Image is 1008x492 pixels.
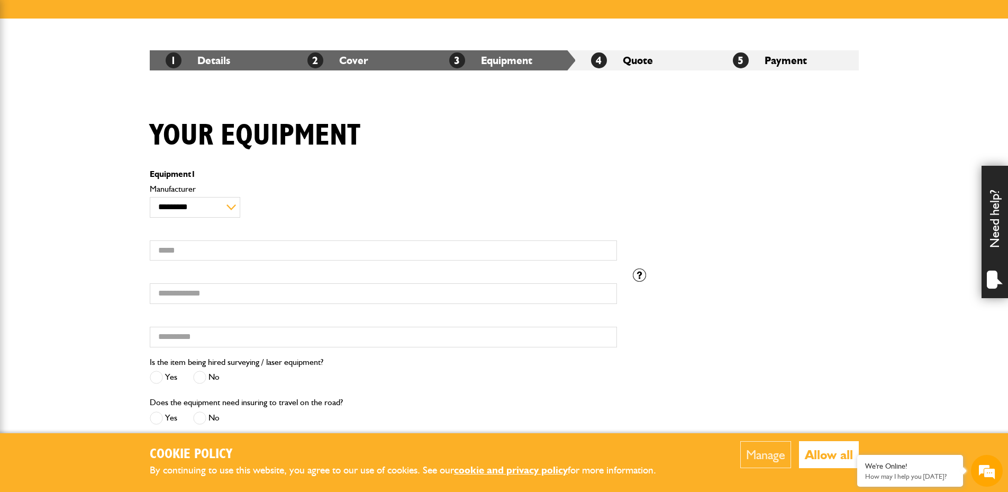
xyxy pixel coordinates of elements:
a: 1Details [166,54,230,67]
label: No [193,371,220,384]
li: Payment [717,50,859,70]
a: 2Cover [307,54,368,67]
button: Allow all [799,441,859,468]
p: By continuing to use this website, you agree to our use of cookies. See our for more information. [150,462,674,479]
a: cookie and privacy policy [454,464,568,476]
label: No [193,412,220,425]
span: 1 [191,169,196,179]
p: Equipment [150,170,617,178]
span: 3 [449,52,465,68]
label: Yes [150,371,177,384]
h2: Cookie Policy [150,446,674,463]
li: Quote [575,50,717,70]
label: Manufacturer [150,185,617,193]
button: Manage [740,441,791,468]
span: 4 [591,52,607,68]
label: Yes [150,412,177,425]
label: Is the item being hired surveying / laser equipment? [150,358,323,366]
label: Does the equipment need insuring to travel on the road? [150,398,343,407]
h1: Your equipment [150,118,360,154]
span: 2 [307,52,323,68]
div: Need help? [982,166,1008,298]
span: 5 [733,52,749,68]
p: How may I help you today? [865,472,955,480]
div: We're Online! [865,462,955,471]
li: Equipment [433,50,575,70]
span: 1 [166,52,181,68]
